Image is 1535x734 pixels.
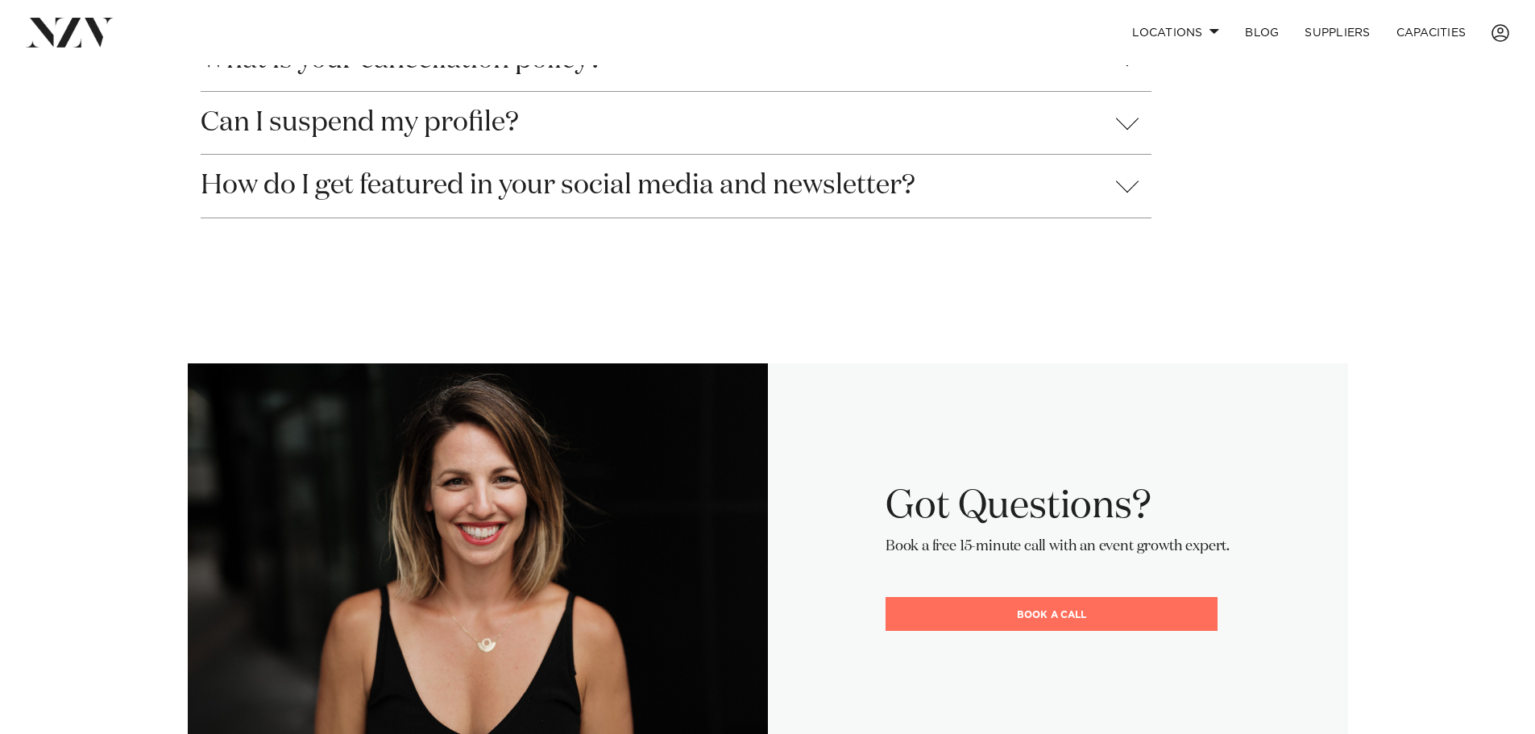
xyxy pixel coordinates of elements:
p: Book a free 15-minute call with an event growth expert. [886,536,1230,558]
a: SUPPLIERS [1292,15,1383,50]
a: Book a call [886,597,1218,631]
a: Capacities [1384,15,1479,50]
img: nzv-logo.png [26,18,114,47]
button: How do I get featured in your social media and newsletter? [201,155,1151,217]
h2: Got Questions? [886,482,1230,532]
a: BLOG [1232,15,1292,50]
button: Can I suspend my profile? [201,92,1151,154]
a: Locations [1119,15,1232,50]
